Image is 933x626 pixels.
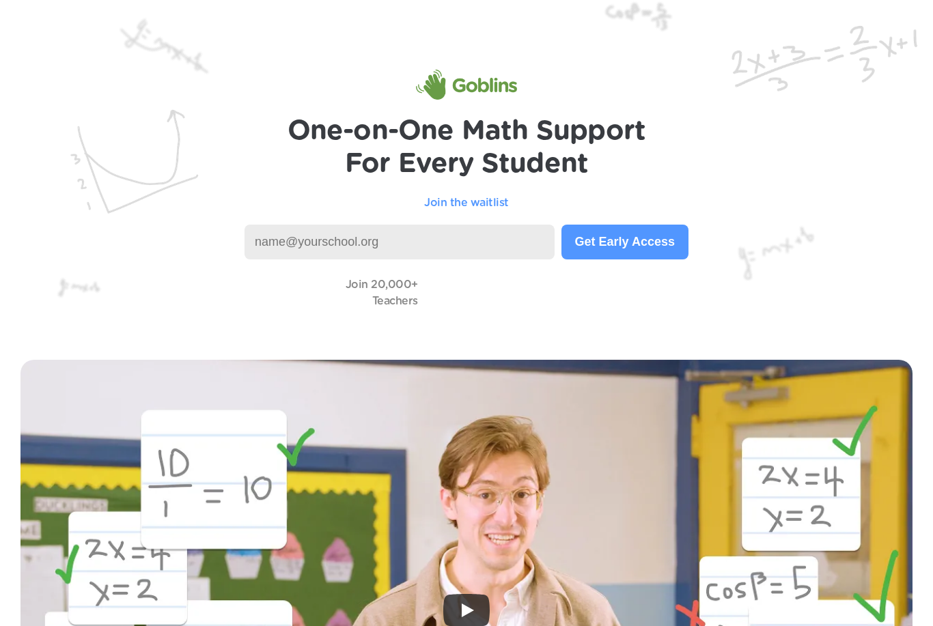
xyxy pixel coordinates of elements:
p: Join the waitlist [424,195,509,211]
h1: One-on-One Math Support For Every Student [288,115,646,180]
button: Get Early Access [561,225,688,259]
input: name@yourschool.org [245,225,555,259]
p: Join 20,000+ Teachers [346,276,418,309]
